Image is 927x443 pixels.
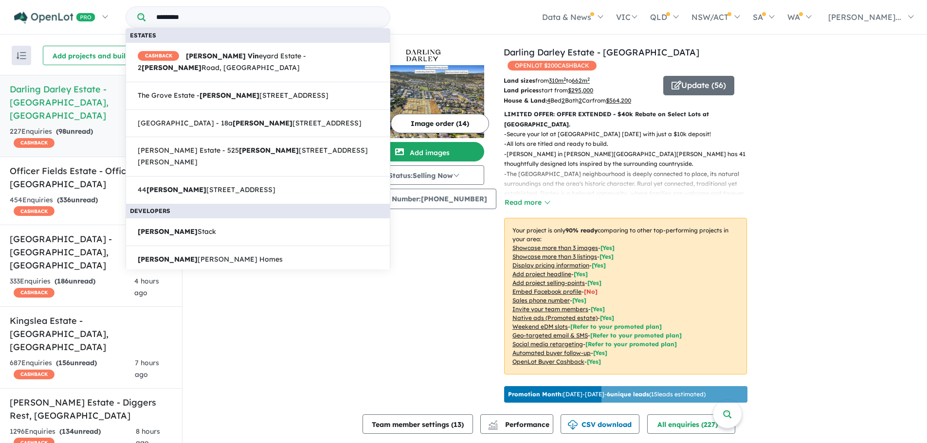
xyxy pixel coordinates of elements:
[363,142,484,161] button: Add images
[480,414,553,434] button: Performance
[138,254,283,266] span: [PERSON_NAME] Homes
[572,77,590,84] u: 662 m
[600,244,615,251] span: [ Yes ]
[10,126,137,149] div: 227 Enquir ies
[56,127,93,136] strong: ( unread)
[587,279,601,286] span: [ Yes ]
[512,358,584,365] u: OpenLot Buyer Cashback
[14,138,55,148] span: CASHBACK
[587,358,601,365] span: [Yes]
[57,277,69,285] span: 186
[363,165,484,185] button: Status:Selling Now
[363,414,473,434] button: Team member settings (13)
[561,414,639,434] button: CSV download
[363,189,496,209] button: Sales Number:[PHONE_NUMBER]
[10,83,172,122] h5: Darling Darley Estate - [GEOGRAPHIC_DATA] , [GEOGRAPHIC_DATA]
[126,246,390,274] a: [PERSON_NAME][PERSON_NAME] Homes
[663,76,734,95] button: Update (56)
[549,77,566,84] u: 310 m
[62,427,74,436] span: 134
[490,420,549,429] span: Performance
[10,232,172,272] h5: [GEOGRAPHIC_DATA] - [GEOGRAPHIC_DATA] , [GEOGRAPHIC_DATA]
[504,87,539,94] b: Land prices
[489,420,497,425] img: line-chart.svg
[504,109,747,129] p: LIMITED OFFER: OFFER EXTENDED - $40k Rebate on Select Lots at [GEOGRAPHIC_DATA].
[607,390,649,398] b: 6 unique leads
[10,276,134,299] div: 333 Enquir ies
[138,255,198,264] strong: [PERSON_NAME]
[366,50,480,61] img: Darling Darley Estate - Darley Logo
[138,226,216,238] span: Stack
[562,97,565,104] u: 2
[146,185,206,194] strong: [PERSON_NAME]
[574,270,588,278] span: [ Yes ]
[592,262,606,269] span: [ Yes ]
[512,270,571,278] u: Add project headline
[579,97,582,104] u: 2
[565,227,598,234] b: 90 % ready
[504,96,656,106] p: Bed Bath Car from
[547,97,550,104] u: 4
[606,97,631,104] u: $ 564,200
[147,7,388,28] input: Try estate name, suburb, builder or developer
[512,279,585,286] u: Add project selling-points
[488,424,498,430] img: bar-chart.svg
[59,427,101,436] strong: ( unread)
[56,358,97,367] strong: ( unread)
[563,76,566,82] sup: 2
[248,52,259,60] strong: Vin
[504,76,656,86] p: from
[55,277,95,285] strong: ( unread)
[508,61,597,71] span: OPENLOT $ 200 CASHBACK
[504,197,550,208] button: Read more
[454,420,461,429] span: 13
[10,314,172,354] h5: Kingslea Estate - [GEOGRAPHIC_DATA] , [GEOGRAPHIC_DATA]
[600,253,614,260] span: [ Yes ]
[504,139,755,149] p: - All lots are titled and ready to build.
[126,176,390,204] a: 44[PERSON_NAME][STREET_ADDRESS]
[504,47,699,58] a: Darling Darley Estate - [GEOGRAPHIC_DATA]
[10,357,135,381] div: 687 Enquir ies
[126,109,390,138] a: [GEOGRAPHIC_DATA] - 18a[PERSON_NAME][STREET_ADDRESS]
[14,12,95,24] img: Openlot PRO Logo White
[239,146,299,155] strong: [PERSON_NAME]
[504,129,755,139] p: - Secure your lot at [GEOGRAPHIC_DATA] [DATE] with just a $10k deposit!
[138,145,378,168] span: [PERSON_NAME] Estate - 525 [STREET_ADDRESS][PERSON_NAME]
[126,218,390,246] a: [PERSON_NAME]Stack
[512,305,588,313] u: Invite your team members
[512,288,582,295] u: Embed Facebook profile
[142,63,201,72] strong: [PERSON_NAME]
[590,332,682,339] span: [Refer to your promoted plan]
[58,127,66,136] span: 98
[512,349,591,356] u: Automated buyer follow-up
[512,332,588,339] u: Geo-targeted email & SMS
[504,218,747,374] p: Your project is only comparing to other top-performing projects in your area: - - - - - - - - - -...
[512,323,568,330] u: Weekend eDM slots
[363,65,484,138] img: Darling Darley Estate - Darley
[508,390,706,399] p: [DATE] - [DATE] - ( 15 leads estimated)
[138,184,275,196] span: 44 [STREET_ADDRESS]
[600,314,614,321] span: [Yes]
[59,195,71,204] span: 336
[134,277,159,297] span: 4 hours ago
[512,340,583,348] u: Social media retargeting
[585,340,677,348] span: [Refer to your promoted plan]
[512,244,598,251] u: Showcase more than 3 images
[200,91,259,100] strong: [PERSON_NAME]
[126,42,390,82] a: CASHBACK [PERSON_NAME] Vineyard Estate - 2[PERSON_NAME]Road, [GEOGRAPHIC_DATA]
[138,118,362,129] span: [GEOGRAPHIC_DATA] - 18a [STREET_ADDRESS]
[43,46,150,65] button: Add projects and builders
[504,77,535,84] b: Land sizes
[135,358,159,379] span: 7 hours ago
[566,77,590,84] span: to
[57,195,98,204] strong: ( unread)
[14,370,55,379] span: CASHBACK
[508,390,563,398] b: Promotion Month:
[10,195,135,218] div: 454 Enquir ies
[647,414,735,434] button: All enquiries (227)
[587,76,590,82] sup: 2
[570,323,662,330] span: [Refer to your promoted plan]
[58,358,70,367] span: 156
[504,149,755,169] p: - [PERSON_NAME] in [PERSON_NAME][GEOGRAPHIC_DATA][PERSON_NAME] has 41 thoughtfully designed lots ...
[10,164,172,191] h5: Officer Fields Estate - Officer , [GEOGRAPHIC_DATA]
